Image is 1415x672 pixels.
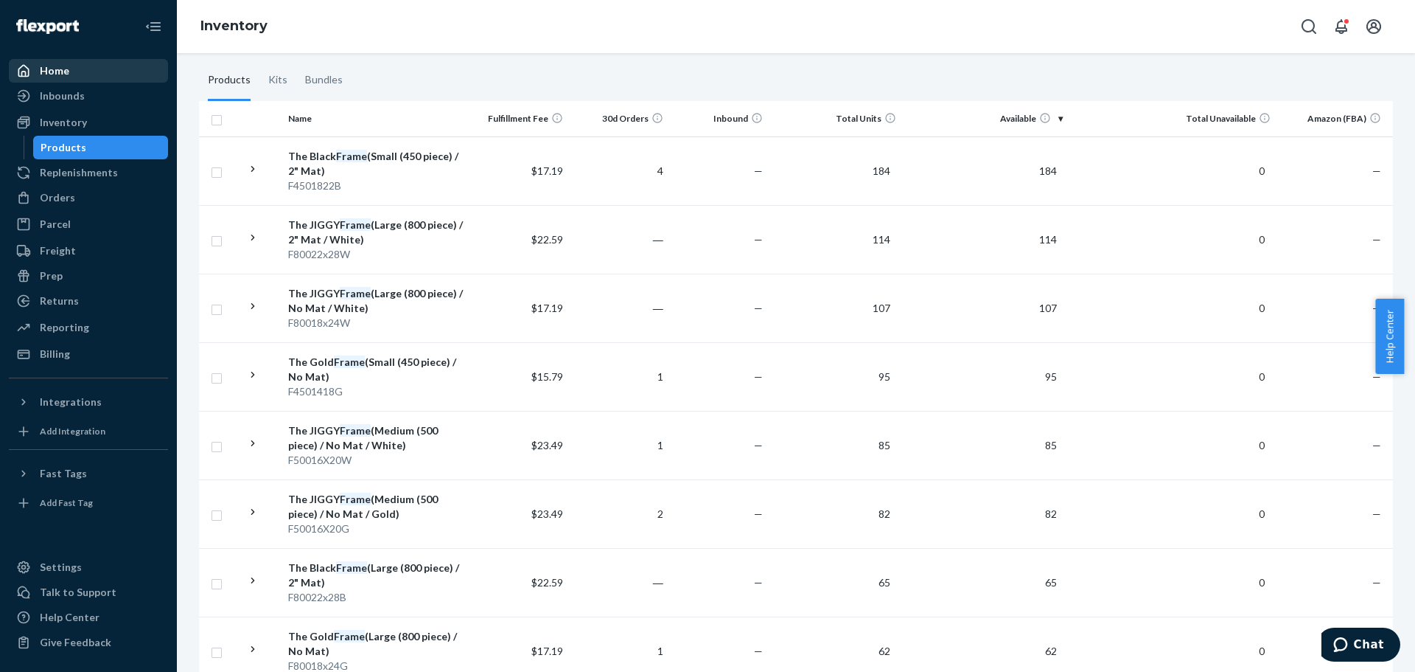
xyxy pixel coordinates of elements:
button: Close Navigation [139,12,168,41]
span: 0 [1253,645,1271,657]
em: Frame [336,150,367,162]
span: $17.19 [531,302,563,314]
span: 65 [1039,576,1063,589]
td: 2 [569,479,668,548]
div: The Black (Large (800 piece) / 2" Mat) [288,561,464,590]
span: 0 [1253,302,1271,314]
a: Reporting [9,316,168,339]
td: ― [569,548,668,617]
button: Talk to Support [9,581,168,604]
span: — [1372,508,1381,520]
span: — [1372,439,1381,451]
a: Home [9,59,168,83]
div: Fast Tags [40,466,87,481]
th: Amazon (FBA) [1276,101,1393,136]
button: Open notifications [1327,12,1356,41]
a: Add Integration [9,420,168,443]
div: The JIGGY (Large (800 piece) / 2" Mat / White) [288,218,464,247]
a: Replenishments [9,161,168,184]
span: $17.19 [531,645,563,657]
a: Products [33,136,169,159]
iframe: Opens a widget where you can chat to one of our agents [1321,628,1400,665]
td: ― [569,274,668,342]
div: F4501822B [288,179,464,193]
img: Flexport logo [16,19,79,34]
span: $15.79 [531,370,563,383]
ol: breadcrumbs [189,5,279,48]
span: 65 [873,576,896,589]
span: 95 [1039,370,1063,383]
span: $17.19 [531,164,563,177]
th: Inbound [669,101,769,136]
a: Help Center [9,606,168,629]
span: — [754,233,763,246]
span: — [1372,370,1381,383]
div: Help Center [40,610,99,625]
span: 0 [1253,233,1271,246]
div: The JIGGY (Medium (500 piece) / No Mat / Gold) [288,492,464,522]
span: 0 [1253,439,1271,451]
span: — [1372,233,1381,246]
span: — [754,645,763,657]
span: $23.49 [531,439,563,451]
div: F50016X20G [288,522,464,536]
span: 62 [873,645,896,657]
a: Parcel [9,212,168,236]
span: 62 [1039,645,1063,657]
button: Give Feedback [9,631,168,654]
div: The JIGGY (Large (800 piece) / No Mat / White) [288,286,464,316]
th: 30d Orders [569,101,668,136]
em: Frame [334,356,365,368]
a: Inbounds [9,84,168,108]
span: 107 [1033,302,1063,314]
div: Add Fast Tag [40,496,93,509]
th: Total Units [769,101,902,136]
div: The Gold (Small (450 piece) / No Mat) [288,355,464,384]
th: Name [282,101,469,136]
td: 1 [569,342,668,411]
span: 82 [873,508,896,520]
span: 114 [867,233,896,246]
div: Give Feedback [40,635,111,650]
div: Billing [40,347,70,361]
em: Frame [340,218,371,231]
span: 82 [1039,508,1063,520]
span: 114 [1033,233,1063,246]
td: 1 [569,411,668,479]
button: Integrations [9,390,168,414]
em: Frame [334,630,365,642]
div: Settings [40,560,82,575]
div: Bundles [305,60,343,101]
a: Inventory [9,111,168,134]
div: F80018x24W [288,316,464,330]
span: — [754,370,763,383]
span: 184 [867,164,896,177]
div: F80022x28B [288,590,464,605]
span: — [754,508,763,520]
span: — [754,302,763,314]
a: Freight [9,239,168,263]
em: Frame [340,287,371,299]
button: Help Center [1375,299,1404,374]
span: 85 [873,439,896,451]
div: Home [40,63,69,78]
a: Settings [9,555,168,579]
th: Available [902,101,1069,136]
div: F4501418G [288,384,464,399]
div: The Gold (Large (800 piece) / No Mat) [288,629,464,659]
div: Orders [40,190,75,205]
a: Prep [9,264,168,288]
div: F80022x28W [288,247,464,262]
span: — [754,439,763,451]
div: Freight [40,243,76,258]
span: — [754,164,763,177]
div: Replenishments [40,165,118,180]
span: 85 [1039,439,1063,451]
div: F50016X20W [288,453,464,468]
td: ― [569,205,668,274]
div: Inbounds [40,89,85,103]
div: The JIGGY (Medium (500 piece) / No Mat / White) [288,423,464,453]
div: Inventory [40,115,87,130]
span: 0 [1253,576,1271,589]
